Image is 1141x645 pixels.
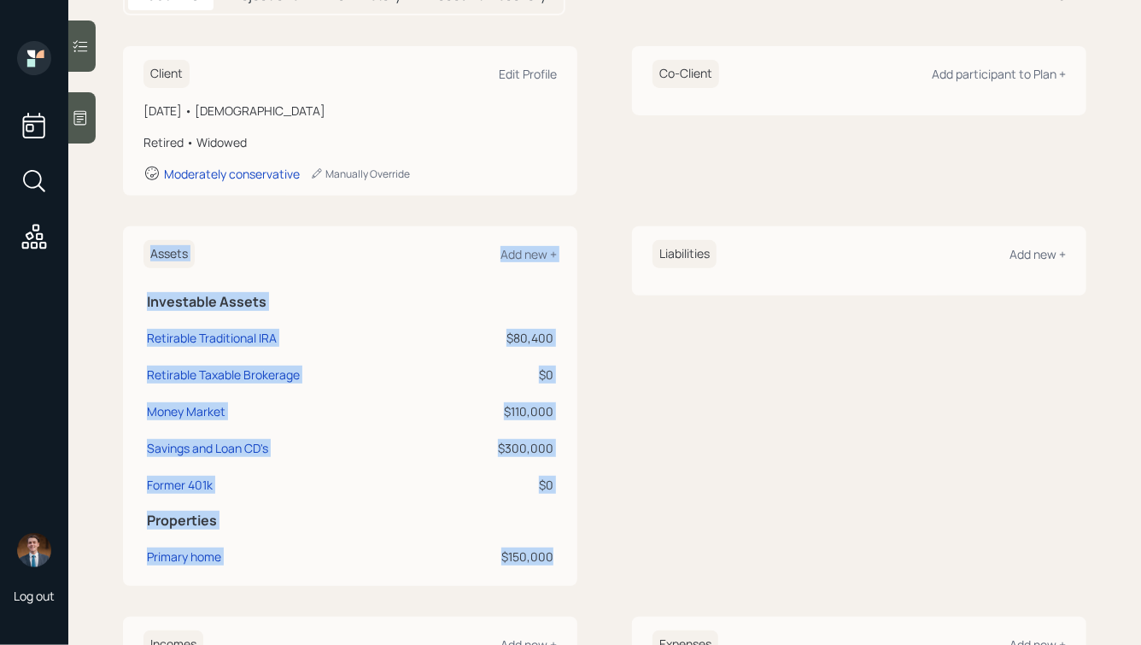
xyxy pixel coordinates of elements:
div: $110,000 [444,402,553,420]
div: $0 [444,366,553,384]
h6: Liabilities [652,240,717,268]
h6: Assets [143,240,195,268]
div: $80,400 [444,329,553,347]
div: Savings and Loan CD's [147,439,268,457]
div: Retirable Traditional IRA [147,329,277,347]
div: Edit Profile [499,66,557,82]
h6: Co-Client [652,60,719,88]
h5: Properties [147,513,553,529]
div: Add new + [1009,246,1066,262]
div: $300,000 [444,439,553,457]
h6: Client [143,60,190,88]
div: Manually Override [310,167,410,181]
div: [DATE] • [DEMOGRAPHIC_DATA] [143,102,557,120]
div: Moderately conservative [164,166,300,182]
div: Retirable Taxable Brokerage [147,366,300,384]
div: Log out [14,588,55,604]
div: Add new + [500,246,557,262]
div: $150,000 [444,548,553,566]
div: Money Market [147,402,225,420]
div: Primary home [147,548,221,566]
div: Add participant to Plan + [932,66,1066,82]
div: Former 401k [147,476,213,494]
h5: Investable Assets [147,294,553,310]
div: Retired • Widowed [143,133,557,151]
img: hunter_neumayer.jpg [17,533,51,567]
div: $0 [444,476,553,494]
